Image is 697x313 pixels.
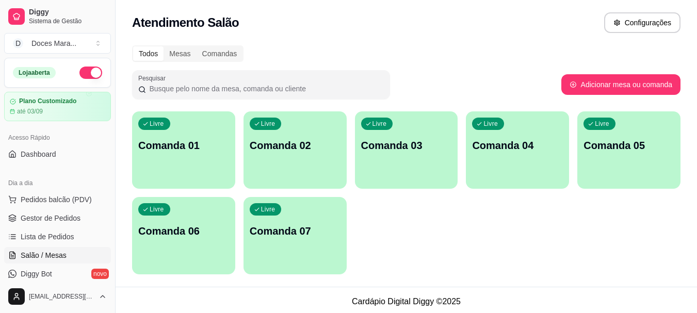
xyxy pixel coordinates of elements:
span: Diggy [29,8,107,17]
button: [EMAIL_ADDRESS][DOMAIN_NAME] [4,284,111,309]
span: Gestor de Pedidos [21,213,80,223]
a: Lista de Pedidos [4,228,111,245]
button: LivreComanda 02 [244,111,347,189]
span: Pedidos balcão (PDV) [21,194,92,205]
button: Select a team [4,33,111,54]
span: Diggy Bot [21,269,52,279]
button: Adicionar mesa ou comanda [561,74,680,95]
a: Dashboard [4,146,111,162]
button: LivreComanda 05 [577,111,680,189]
article: até 03/09 [17,107,43,116]
button: Alterar Status [79,67,102,79]
button: LivreComanda 01 [132,111,235,189]
a: Diggy Botnovo [4,266,111,282]
p: Livre [372,120,387,128]
button: Configurações [604,12,680,33]
span: Sistema de Gestão [29,17,107,25]
p: Livre [150,205,164,213]
p: Comanda 05 [583,138,674,153]
a: Salão / Mesas [4,247,111,263]
a: Plano Customizadoaté 03/09 [4,92,111,121]
button: LivreComanda 07 [244,197,347,274]
p: Comanda 04 [472,138,563,153]
p: Comanda 02 [250,138,341,153]
p: Livre [261,120,275,128]
div: Loja aberta [13,67,56,78]
span: [EMAIL_ADDRESS][DOMAIN_NAME] [29,292,94,301]
div: Acesso Rápido [4,129,111,146]
p: Comanda 07 [250,224,341,238]
span: Lista de Pedidos [21,232,74,242]
p: Livre [483,120,498,128]
button: LivreComanda 06 [132,197,235,274]
div: Dia a dia [4,175,111,191]
span: Salão / Mesas [21,250,67,260]
div: Doces Mara ... [31,38,76,48]
p: Livre [150,120,164,128]
a: Gestor de Pedidos [4,210,111,226]
button: LivreComanda 04 [466,111,569,189]
label: Pesquisar [138,74,169,83]
h2: Atendimento Salão [132,14,239,31]
div: Todos [133,46,164,61]
span: D [13,38,23,48]
a: DiggySistema de Gestão [4,4,111,29]
p: Comanda 01 [138,138,229,153]
button: Pedidos balcão (PDV) [4,191,111,208]
button: LivreComanda 03 [355,111,458,189]
p: Comanda 06 [138,224,229,238]
p: Livre [595,120,609,128]
p: Livre [261,205,275,213]
p: Comanda 03 [361,138,452,153]
input: Pesquisar [146,84,384,94]
div: Comandas [197,46,243,61]
div: Mesas [164,46,196,61]
span: Dashboard [21,149,56,159]
article: Plano Customizado [19,97,76,105]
